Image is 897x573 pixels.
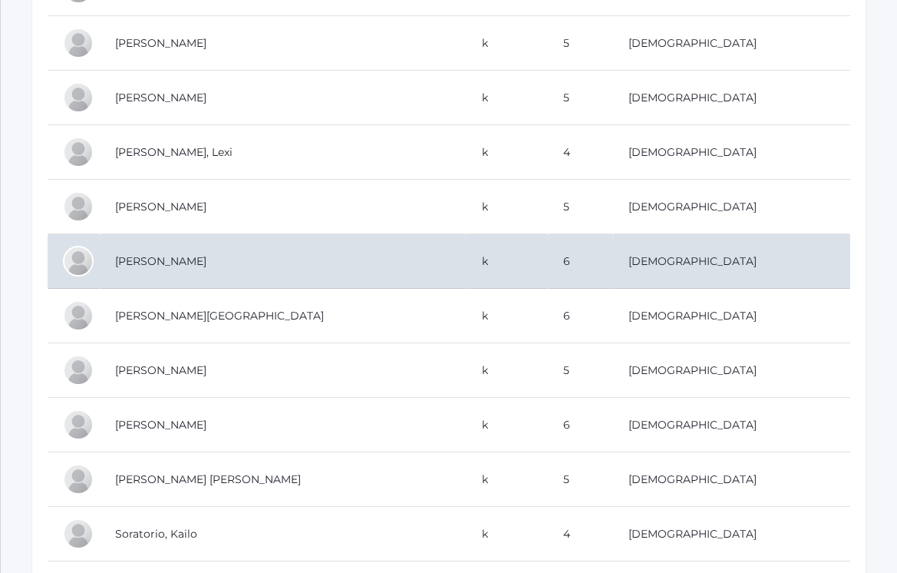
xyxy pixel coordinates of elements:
[548,125,613,180] td: 4
[63,191,94,222] div: Frances Leidenfrost
[613,398,850,452] td: [DEMOGRAPHIC_DATA]
[100,507,467,561] td: Soratorio, Kailo
[467,71,548,125] td: k
[467,398,548,452] td: k
[548,289,613,343] td: 6
[467,16,548,71] td: k
[467,343,548,398] td: k
[548,398,613,452] td: 6
[63,82,94,113] div: Christopher Ip
[548,343,613,398] td: 5
[100,234,467,289] td: [PERSON_NAME]
[548,234,613,289] td: 6
[100,343,467,398] td: [PERSON_NAME]
[613,289,850,343] td: [DEMOGRAPHIC_DATA]
[63,464,94,495] div: Ian Serafini Pozzi
[613,507,850,561] td: [DEMOGRAPHIC_DATA]
[613,343,850,398] td: [DEMOGRAPHIC_DATA]
[467,452,548,507] td: k
[467,507,548,561] td: k
[613,234,850,289] td: [DEMOGRAPHIC_DATA]
[100,180,467,234] td: [PERSON_NAME]
[63,355,94,386] div: Cole McCollum
[467,289,548,343] td: k
[100,71,467,125] td: [PERSON_NAME]
[548,452,613,507] td: 5
[100,452,467,507] td: [PERSON_NAME] [PERSON_NAME]
[63,300,94,331] div: Savannah Maurer
[613,452,850,507] td: [DEMOGRAPHIC_DATA]
[613,16,850,71] td: [DEMOGRAPHIC_DATA]
[548,16,613,71] td: 5
[467,234,548,289] td: k
[100,16,467,71] td: [PERSON_NAME]
[63,137,94,167] div: Lexi Judy
[467,125,548,180] td: k
[63,246,94,277] div: Colton Maurer
[613,125,850,180] td: [DEMOGRAPHIC_DATA]
[613,180,850,234] td: [DEMOGRAPHIC_DATA]
[613,71,850,125] td: [DEMOGRAPHIC_DATA]
[63,518,94,549] div: Kailo Soratorio
[548,180,613,234] td: 5
[548,71,613,125] td: 5
[467,180,548,234] td: k
[100,289,467,343] td: [PERSON_NAME][GEOGRAPHIC_DATA]
[63,28,94,58] div: Corbin Intlekofer
[100,125,467,180] td: [PERSON_NAME], Lexi
[100,398,467,452] td: [PERSON_NAME]
[63,409,94,440] div: Vincent Scrudato
[548,507,613,561] td: 4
